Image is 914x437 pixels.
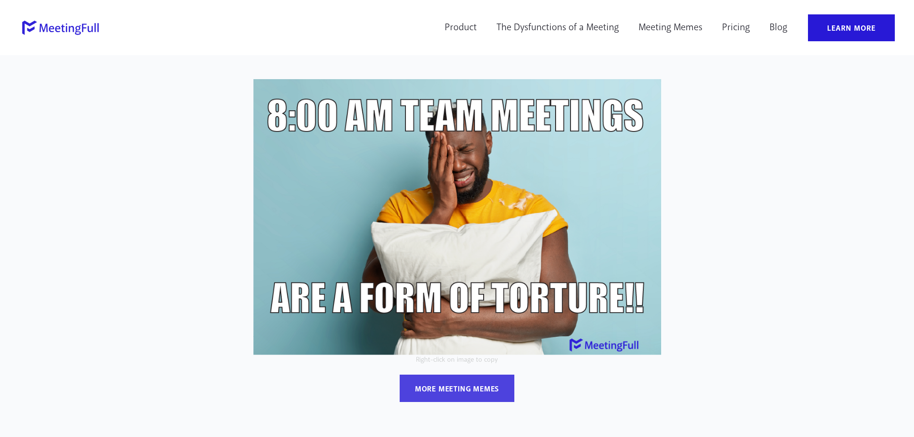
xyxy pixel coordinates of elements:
[415,384,499,394] div: more meeting memes
[439,14,483,41] a: Product
[179,355,736,365] p: Right-click on image to copy
[400,375,514,402] a: more meeting memes
[763,14,794,41] a: Blog
[808,14,895,41] a: Learn More
[632,14,709,41] a: Meeting Memes
[253,79,661,355] img: 8:00 AM team meetings are a form of torture!! meeting meme
[716,14,756,41] a: Pricing
[490,14,625,41] a: The Dysfunctions of a Meeting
